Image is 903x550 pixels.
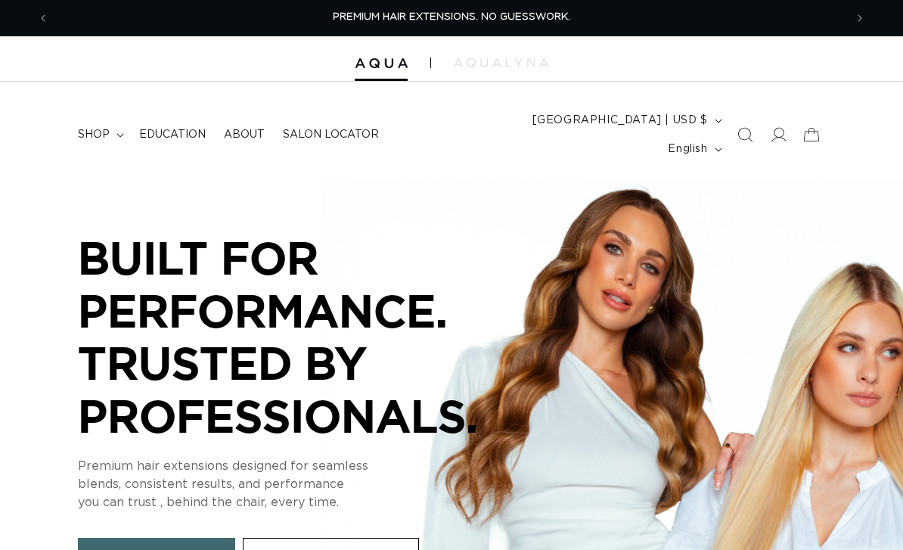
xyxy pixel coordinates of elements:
span: Salon Locator [283,128,379,141]
button: Next announcement [843,4,877,33]
p: BUILT FOR PERFORMANCE. TRUSTED BY PROFESSIONALS. [78,231,532,442]
span: shop [78,128,110,141]
button: English [659,135,728,163]
a: Salon Locator [274,119,388,151]
span: PREMIUM HAIR EXTENSIONS. NO GUESSWORK. [333,12,570,22]
summary: Search [728,118,762,151]
button: Previous announcement [26,4,60,33]
p: blends, consistent results, and performance [78,476,532,494]
span: [GEOGRAPHIC_DATA] | USD $ [532,113,708,129]
a: Education [130,119,215,151]
a: About [215,119,274,151]
img: Aqua Hair Extensions [355,58,408,69]
span: English [668,141,707,157]
span: Education [139,128,206,141]
p: you can trust , behind the chair, every time. [78,494,532,512]
summary: shop [69,119,130,151]
p: Premium hair extensions designed for seamless [78,458,532,476]
img: aqualyna.com [454,58,548,67]
button: [GEOGRAPHIC_DATA] | USD $ [523,106,728,135]
span: About [224,128,265,141]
